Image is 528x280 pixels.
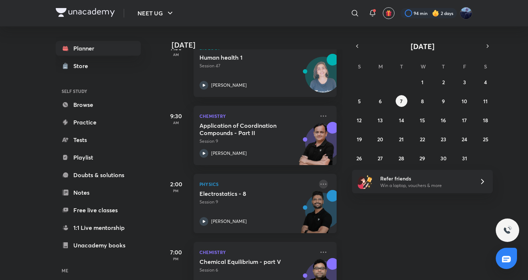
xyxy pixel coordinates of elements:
[417,114,428,126] button: October 15, 2025
[442,98,445,105] abbr: October 9, 2025
[480,95,491,107] button: October 11, 2025
[358,98,361,105] abbr: October 5, 2025
[399,155,404,162] abbr: October 28, 2025
[199,267,315,273] p: Session 6
[460,7,472,19] img: Kushagra Singh
[399,136,404,143] abbr: October 21, 2025
[400,63,403,70] abbr: Tuesday
[161,112,191,120] h5: 9:30
[462,98,467,105] abbr: October 10, 2025
[56,8,115,19] a: Company Logo
[377,136,383,143] abbr: October 20, 2025
[199,199,315,205] p: Session 9
[442,63,445,70] abbr: Thursday
[441,136,446,143] abbr: October 23, 2025
[420,117,425,124] abbr: October 15, 2025
[56,168,141,182] a: Doubts & solutions
[417,152,428,164] button: October 29, 2025
[440,155,447,162] abbr: October 30, 2025
[56,203,141,217] a: Free live classes
[296,122,337,172] img: unacademy
[73,61,92,70] div: Store
[437,114,449,126] button: October 16, 2025
[199,54,291,61] h5: Human health 1
[211,82,247,89] p: [PERSON_NAME]
[396,152,407,164] button: October 28, 2025
[421,98,424,105] abbr: October 8, 2025
[459,95,470,107] button: October 10, 2025
[199,138,315,145] p: Session 9
[484,63,487,70] abbr: Saturday
[383,7,395,19] button: avatar
[161,188,191,193] p: PM
[56,85,141,97] h6: SELF STUDY
[396,133,407,145] button: October 21, 2025
[480,133,491,145] button: October 25, 2025
[437,95,449,107] button: October 9, 2025
[462,117,467,124] abbr: October 17, 2025
[161,120,191,125] p: AM
[380,182,470,189] p: Win a laptop, vouchers & more
[353,95,365,107] button: October 5, 2025
[358,63,361,70] abbr: Sunday
[417,76,428,88] button: October 1, 2025
[400,98,403,105] abbr: October 7, 2025
[199,63,315,69] p: Session 47
[374,95,386,107] button: October 6, 2025
[172,41,344,49] h4: [DATE]
[378,155,383,162] abbr: October 27, 2025
[417,95,428,107] button: October 8, 2025
[442,79,445,86] abbr: October 2, 2025
[462,136,467,143] abbr: October 24, 2025
[385,10,392,16] img: avatar
[357,136,362,143] abbr: October 19, 2025
[417,133,428,145] button: October 22, 2025
[421,63,426,70] abbr: Wednesday
[161,52,191,57] p: AM
[199,122,291,137] h5: Application of Coordination Compounds - Part II
[421,79,423,86] abbr: October 1, 2025
[56,59,141,73] a: Store
[459,133,470,145] button: October 24, 2025
[380,175,470,182] h6: Refer friends
[358,174,373,189] img: referral
[353,114,365,126] button: October 12, 2025
[56,264,141,277] h6: ME
[483,136,488,143] abbr: October 25, 2025
[432,10,439,17] img: streak
[437,76,449,88] button: October 2, 2025
[56,132,141,147] a: Tests
[56,97,141,112] a: Browse
[161,180,191,188] h5: 2:00
[480,76,491,88] button: October 4, 2025
[484,79,487,86] abbr: October 4, 2025
[56,238,141,253] a: Unacademy books
[374,114,386,126] button: October 13, 2025
[353,152,365,164] button: October 26, 2025
[459,152,470,164] button: October 31, 2025
[459,76,470,88] button: October 3, 2025
[56,8,115,17] img: Company Logo
[463,79,466,86] abbr: October 3, 2025
[199,112,315,120] p: Chemistry
[374,152,386,164] button: October 27, 2025
[56,220,141,235] a: 1:1 Live mentorship
[396,95,407,107] button: October 7, 2025
[483,98,488,105] abbr: October 11, 2025
[356,155,362,162] abbr: October 26, 2025
[463,63,466,70] abbr: Friday
[56,150,141,165] a: Playlist
[483,117,488,124] abbr: October 18, 2025
[199,190,291,197] h5: Electrostatics - 8
[357,117,362,124] abbr: October 12, 2025
[396,114,407,126] button: October 14, 2025
[199,180,315,188] p: Physics
[199,248,315,257] p: Chemistry
[56,41,141,56] a: Planner
[437,133,449,145] button: October 23, 2025
[305,61,341,96] img: Avatar
[503,226,512,235] img: ttu
[56,115,141,130] a: Practice
[211,150,247,157] p: [PERSON_NAME]
[399,117,404,124] abbr: October 14, 2025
